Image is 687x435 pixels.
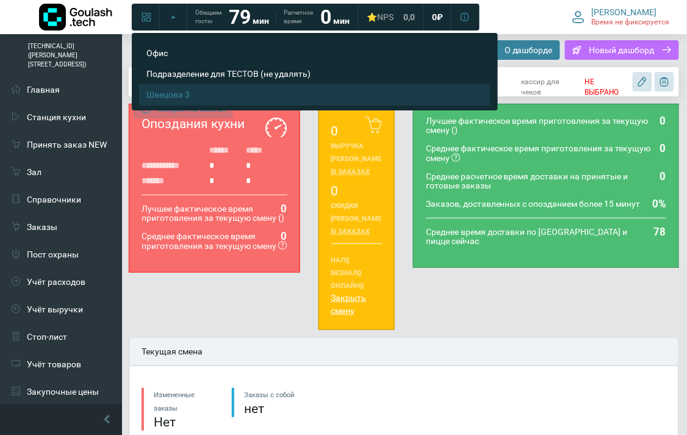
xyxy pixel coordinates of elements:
button: Новый дашборд [565,40,679,60]
div: Среднее расчетное время доставки на принятые и готовые заказы [426,172,666,190]
span: 0 [432,12,437,23]
span: Швецова 3 [146,89,464,100]
small: Безнал [331,269,362,277]
span: кассир для чеков [520,72,581,92]
span: мин [253,16,269,26]
div: 0 [275,204,287,214]
div: 0 [654,172,666,181]
div: 0% [647,200,666,209]
span: Новый дашборд [589,45,655,56]
div: 0 [654,144,666,153]
small: Скидки [PERSON_NAME] [331,202,382,235]
div: ⭐ [367,12,394,23]
button: Офис [139,43,491,63]
div: Текущая смена [129,338,678,366]
button: О дашборде [480,40,560,60]
div: Лучшее фактическое время приготовления за текущую смену () [426,117,666,135]
div: Среднее фактическое время приготовления за текущую смену [142,232,287,251]
div: Среднее время доставки по [GEOGRAPHIC_DATA] и пицце сейчас [426,228,666,246]
a: 0 ₽ [425,6,450,28]
span: НЕ ВЫБРАНО [583,72,630,102]
span: мин [333,16,350,26]
img: Логотип компании Goulash.tech [39,4,112,31]
a: 0 [361,282,364,290]
a: 0 [358,269,362,277]
button: [PERSON_NAME] Время не фиксируется [565,4,677,30]
i: Показатели относятся только к текущей смене и обновляются с опозданием в 5 минут. Заказ считается... [451,153,460,162]
span: 0,0 [403,12,415,23]
div: Опоздания кухни [142,117,287,132]
a: 0 [331,124,339,138]
strong: Нет [154,415,176,430]
div: Заказов, доставленных с опозданием более 15 минут [426,200,666,209]
span: Офис [146,48,464,59]
span: NPS [377,12,394,22]
small: Онлайн [331,282,364,290]
strong: 79 [229,5,251,29]
span: Подразделение для ТЕСТОВ (не удалять) [146,68,464,79]
strong: нет [244,401,264,416]
div: Лучшее фактическое время приготовления за текущую смену () [142,204,287,223]
a: 0 [331,184,339,198]
div: 0 [654,117,666,126]
a: Обещаем гостю 79 мин Расчетное время 0 мин [188,6,357,28]
div: 78 [648,228,666,237]
span: [PERSON_NAME] [592,7,657,18]
span: Обещаем гостю [195,9,221,26]
span: Расчетное время [284,9,313,26]
div: 0 [275,232,287,241]
button: Швецова 3 [139,84,491,105]
i: Показатели относятся только к текущей смене и обновляются с опозданием в 5 минут. [278,241,287,250]
a: 0 [346,256,350,264]
a: 0 заказах [333,168,370,176]
span: Время не фиксируется [592,18,670,27]
div: Среднее фактическое время приготовления за текущую смену [426,144,666,163]
strong: 0 [320,5,331,29]
a: ⭐NPS 0,0 [359,6,422,28]
span: ₽ [437,12,443,23]
button: Подразделение для ТЕСТОВ (не удалять) [139,63,491,84]
span: Измененные заказы [154,391,195,412]
small: Нал [331,256,350,264]
a: Закрыть смену [331,293,367,315]
span: О дашборде [505,45,553,56]
a: 0 заказах [333,228,370,235]
span: Заказы с собой [244,391,294,399]
small: Выручка [PERSON_NAME] [331,142,382,176]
